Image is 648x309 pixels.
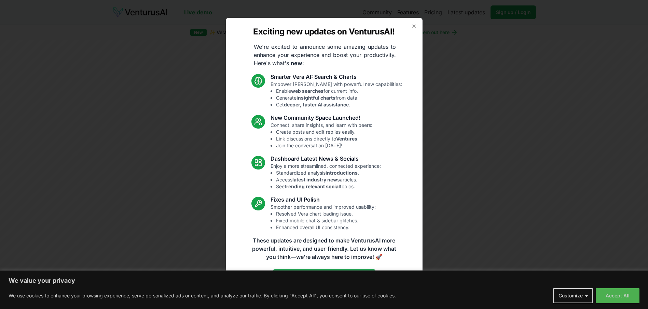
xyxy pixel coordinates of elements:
[284,102,349,107] strong: deeper, faster AI assistance
[271,73,402,81] h3: Smarter Vera AI: Search & Charts
[271,154,381,163] h3: Dashboard Latest News & Socials
[276,210,376,217] li: Resolved Vera chart loading issue.
[276,176,381,183] li: Access articles.
[276,135,372,142] li: Link discussions directly to .
[276,142,372,149] li: Join the conversation [DATE]!
[253,26,395,37] h2: Exciting new updates on VenturusAI!
[297,95,335,101] strong: insightful charts
[271,195,376,204] h3: Fixes and UI Polish
[276,101,402,108] li: Get .
[276,170,381,176] li: Standardized analysis .
[276,88,402,94] li: Enable for current info.
[273,269,375,283] a: Read the full announcement on our blog!
[326,170,358,176] strong: introductions
[271,204,376,231] p: Smoother performance and improved usability:
[248,43,401,67] p: We're excited to announce some amazing updates to enhance your experience and boost your producti...
[276,94,402,101] li: Generate from data.
[276,217,376,224] li: Fixed mobile chat & sidebar glitches.
[291,60,302,67] strong: new
[336,136,357,142] strong: Ventures
[271,122,372,149] p: Connect, share insights, and learn with peers:
[248,236,401,261] p: These updates are designed to make VenturusAI more powerful, intuitive, and user-friendly. Let us...
[271,163,381,190] p: Enjoy a more streamlined, connected experience:
[271,114,372,122] h3: New Community Space Launched!
[291,88,323,94] strong: web searches
[276,183,381,190] li: See topics.
[276,224,376,231] li: Enhanced overall UI consistency.
[271,81,402,108] p: Empower [PERSON_NAME] with powerful new capabilities:
[285,183,340,189] strong: trending relevant social
[292,177,340,182] strong: latest industry news
[276,129,372,135] li: Create posts and edit replies easily.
